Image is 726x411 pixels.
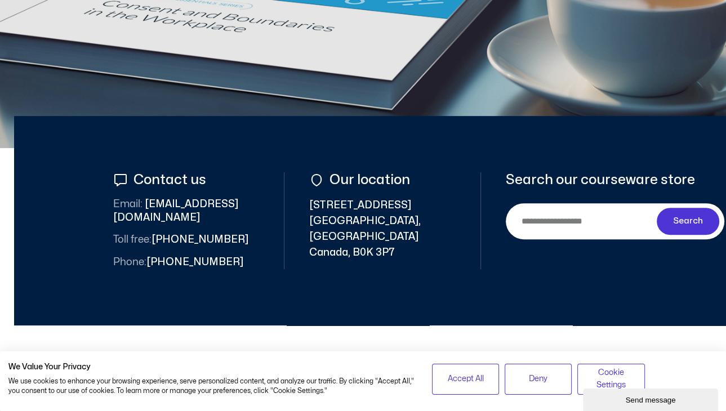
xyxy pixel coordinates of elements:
span: Email: [113,199,142,209]
button: Adjust cookie preferences [577,364,644,395]
h2: We Value Your Privacy [8,362,415,372]
span: [PHONE_NUMBER] [113,256,243,269]
span: Toll free: [113,235,152,244]
span: Cookie Settings [585,367,637,392]
button: Search [657,208,720,235]
span: [PHONE_NUMBER] [113,233,248,247]
span: [STREET_ADDRESS] [GEOGRAPHIC_DATA], [GEOGRAPHIC_DATA] Canada, B0K 3P7 [309,198,456,261]
span: Search our courseware store [506,172,695,187]
iframe: chat widget [583,386,720,411]
span: [EMAIL_ADDRESS][DOMAIN_NAME] [113,198,260,225]
button: Deny all cookies [505,364,572,395]
p: We use cookies to enhance your browsing experience, serve personalized content, and analyze our t... [8,377,415,396]
span: Accept All [448,373,484,385]
span: Phone: [113,257,146,267]
span: Deny [529,373,547,385]
span: Search [673,215,703,228]
span: Contact us [131,172,206,187]
span: Our location [327,172,410,187]
button: Accept all cookies [432,364,499,395]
